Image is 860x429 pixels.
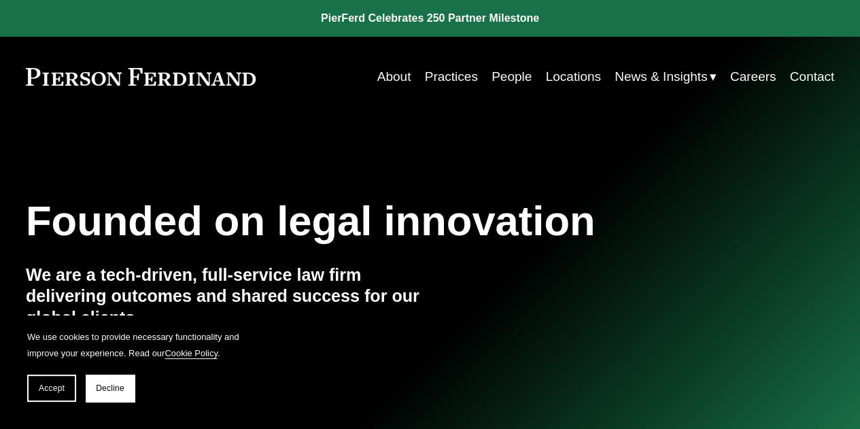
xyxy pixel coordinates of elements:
span: Accept [39,383,65,393]
a: Contact [790,64,835,90]
a: Careers [730,64,776,90]
button: Decline [86,375,135,402]
a: People [492,64,532,90]
span: Decline [96,383,124,393]
button: Accept [27,375,76,402]
a: Practices [425,64,478,90]
span: News & Insights [615,65,707,88]
section: Cookie banner [14,315,258,415]
h4: We are a tech-driven, full-service law firm delivering outcomes and shared success for our global... [26,264,430,330]
a: About [377,64,411,90]
a: folder dropdown [615,64,716,90]
p: We use cookies to provide necessary functionality and improve your experience. Read our . [27,329,245,361]
a: Locations [545,64,600,90]
a: Cookie Policy [165,348,218,358]
h1: Founded on legal innovation [26,197,700,245]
